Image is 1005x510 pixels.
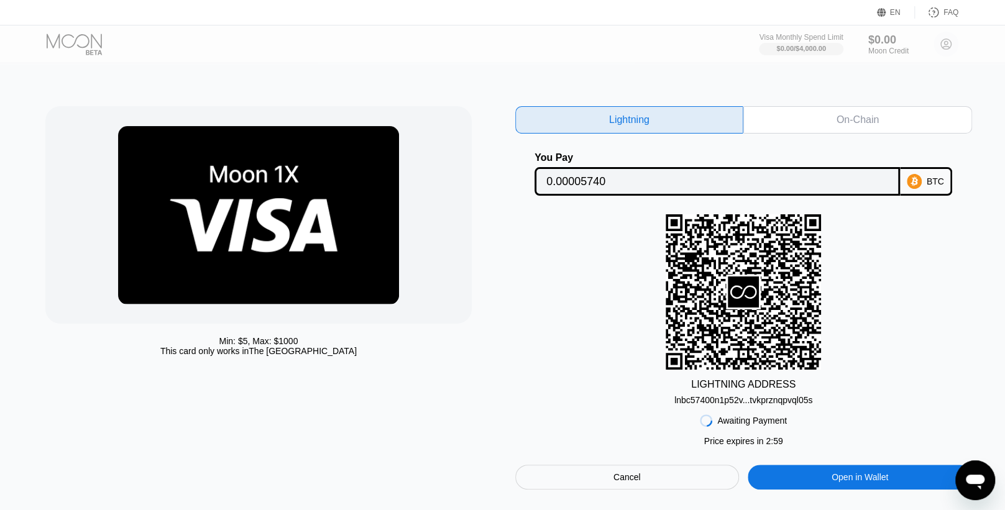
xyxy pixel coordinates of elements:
div: $0.00 / $4,000.00 [776,45,826,52]
div: BTC [927,176,944,186]
div: EN [890,8,901,17]
div: Lightning [609,114,649,126]
div: On-Chain [743,106,972,134]
div: You PayBTC [515,152,972,196]
div: Open in Wallet [748,465,971,490]
span: 2 : 59 [766,436,782,446]
div: You Pay [535,152,900,163]
div: Open in Wallet [832,471,888,483]
div: Lightning [515,106,744,134]
div: Visa Monthly Spend Limit$0.00/$4,000.00 [759,33,843,55]
div: This card only works in The [GEOGRAPHIC_DATA] [160,346,357,356]
div: LIGHTNING ADDRESS [691,379,796,390]
iframe: Schaltfläche zum Öffnen des Messaging-Fensters [955,460,995,500]
div: lnbc57400n1p52v...tvkprznqpvql05s [674,395,812,405]
div: Cancel [613,471,641,483]
div: EN [877,6,915,19]
div: lnbc57400n1p52v...tvkprznqpvql05s [674,390,812,405]
div: FAQ [915,6,958,19]
div: Min: $ 5 , Max: $ 1000 [219,336,298,346]
div: FAQ [943,8,958,17]
div: Awaiting Payment [717,416,787,426]
div: Cancel [515,465,739,490]
div: On-Chain [837,114,879,126]
div: Visa Monthly Spend Limit [759,33,843,42]
div: Price expires in [704,436,783,446]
